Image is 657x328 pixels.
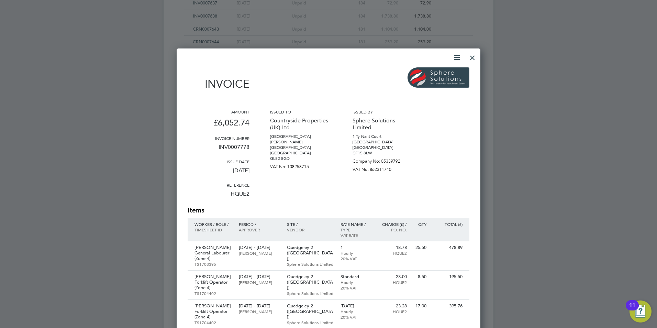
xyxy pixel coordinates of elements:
[287,245,334,261] p: Quedgeley 2 ([GEOGRAPHIC_DATA])
[287,320,334,325] p: Sphere Solutions Limited
[194,303,232,309] p: [PERSON_NAME]
[239,221,280,227] p: Period /
[377,227,407,232] p: Po. No.
[414,303,426,309] p: 17.00
[341,232,370,238] p: VAT rate
[341,303,370,309] p: [DATE]
[341,256,370,261] p: 20% VAT
[341,250,370,256] p: Hourly
[353,164,414,172] p: VAT No: 862311740
[270,150,332,156] p: [GEOGRAPHIC_DATA]
[239,245,280,250] p: [DATE] - [DATE]
[188,114,249,135] p: £6,052.74
[353,114,414,134] p: Sphere Solutions Limited
[194,261,232,267] p: TS1703395
[194,309,232,320] p: Forklift Operator (Zone 4)
[377,280,407,285] p: HQUE2
[353,139,414,145] p: [GEOGRAPHIC_DATA]
[188,141,249,159] p: INV0007778
[270,114,332,134] p: Countryside Properties (UK) Ltd
[239,274,280,280] p: [DATE] - [DATE]
[377,309,407,314] p: HQUE2
[188,77,249,90] h1: Invoice
[630,300,652,322] button: Open Resource Center, 11 new notifications
[188,159,249,164] h3: Issue date
[414,274,426,280] p: 8.50
[239,250,280,256] p: [PERSON_NAME]
[377,250,407,256] p: HQUE2
[433,303,463,309] p: 395.76
[377,303,407,309] p: 23.28
[188,206,469,215] h2: Items
[287,303,334,320] p: Quedgeley 2 ([GEOGRAPHIC_DATA])
[188,164,249,182] p: [DATE]
[377,274,407,280] p: 23.00
[194,280,232,291] p: Forklift Operator (Zone 4)
[194,245,232,250] p: [PERSON_NAME]
[433,245,463,250] p: 478.89
[629,305,635,314] div: 11
[239,227,280,232] p: Approver
[194,227,232,232] p: Timesheet ID
[194,274,232,280] p: [PERSON_NAME]
[270,156,332,161] p: GL52 8GD
[341,245,370,250] p: 1
[341,309,370,314] p: Hourly
[270,109,332,114] h3: Issued to
[287,274,334,291] p: Quedgeley 2 ([GEOGRAPHIC_DATA])
[239,280,280,285] p: [PERSON_NAME]
[377,245,407,250] p: 18.78
[194,320,232,325] p: TS1704402
[287,221,334,227] p: Site /
[341,221,370,232] p: Rate name / type
[287,291,334,296] p: Sphere Solutions Limited
[353,156,414,164] p: Company No: 05339792
[433,274,463,280] p: 195.50
[353,134,414,139] p: 1 Ty-Nant Court
[194,221,232,227] p: Worker / Role /
[270,161,332,170] p: VAT No: 108258715
[270,134,332,150] p: [GEOGRAPHIC_DATA][PERSON_NAME], [GEOGRAPHIC_DATA]
[287,227,334,232] p: Vendor
[239,309,280,314] p: [PERSON_NAME]
[188,135,249,141] h3: Invoice number
[408,67,469,88] img: spheresolutions-logo-remittance.png
[287,261,334,267] p: Sphere Solutions Limited
[341,285,370,291] p: 20% VAT
[414,245,426,250] p: 25.50
[188,109,249,114] h3: Amount
[194,291,232,296] p: TS1704402
[433,221,463,227] p: Total (£)
[341,280,370,285] p: Hourly
[414,221,426,227] p: QTY
[341,274,370,280] p: Standard
[194,250,232,261] p: General Labourer (Zone 4)
[341,314,370,320] p: 20% VAT
[353,150,414,156] p: CF15 8LW
[188,182,249,188] h3: Reference
[188,188,249,206] p: HQUE2
[353,109,414,114] h3: Issued by
[353,145,414,150] p: [GEOGRAPHIC_DATA]
[239,303,280,309] p: [DATE] - [DATE]
[377,221,407,227] p: Charge (£) /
